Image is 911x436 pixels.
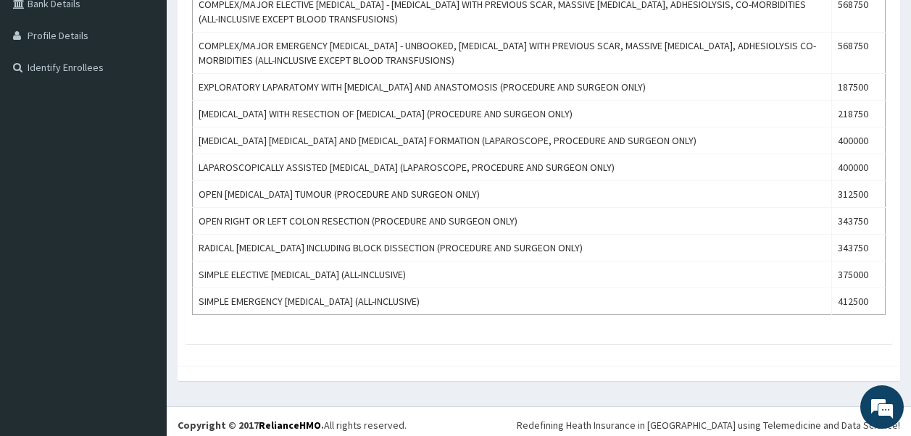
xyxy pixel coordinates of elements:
[193,181,832,208] td: OPEN [MEDICAL_DATA] TUMOUR (PROCEDURE AND SURGEON ONLY)
[259,419,321,432] a: RelianceHMO
[193,101,832,127] td: [MEDICAL_DATA] WITH RESECTION OF [MEDICAL_DATA] (PROCEDURE AND SURGEON ONLY)
[831,181,885,208] td: 312500
[193,127,832,154] td: [MEDICAL_DATA] [MEDICAL_DATA] AND [MEDICAL_DATA] FORMATION (LAPAROSCOPE, PROCEDURE AND SURGEON ONLY)
[193,154,832,181] td: LAPAROSCOPICALLY ASSISTED [MEDICAL_DATA] (LAPAROSCOPE, PROCEDURE AND SURGEON ONLY)
[193,288,832,315] td: SIMPLE EMERGENCY [MEDICAL_DATA] (ALL-INCLUSIVE)
[831,101,885,127] td: 218750
[193,74,832,101] td: EXPLORATORY LAPARATOMY WITH [MEDICAL_DATA] AND ANASTOMOSIS (PROCEDURE AND SURGEON ONLY)
[517,418,900,432] div: Redefining Heath Insurance in [GEOGRAPHIC_DATA] using Telemedicine and Data Science!
[831,261,885,288] td: 375000
[831,74,885,101] td: 187500
[831,208,885,235] td: 343750
[831,154,885,181] td: 400000
[238,7,273,42] div: Minimize live chat window
[831,33,885,74] td: 568750
[831,288,885,315] td: 412500
[193,208,832,235] td: OPEN RIGHT OR LEFT COLON RESECTION (PROCEDURE AND SURGEON ONLY)
[193,261,832,288] td: SIMPLE ELECTIVE [MEDICAL_DATA] (ALL-INCLUSIVE)
[831,127,885,154] td: 400000
[75,81,244,100] div: Chat with us now
[178,419,324,432] strong: Copyright © 2017 .
[193,235,832,261] td: RADICAL [MEDICAL_DATA] INCLUDING BLOCK DISSECTION (PROCEDURE AND SURGEON ONLY)
[7,286,276,337] textarea: Type your message and hit 'Enter'
[193,33,832,74] td: COMPLEX/MAJOR EMERGENCY [MEDICAL_DATA] - UNBOOKED, [MEDICAL_DATA] WITH PREVIOUS SCAR, MASSIVE [ME...
[27,72,59,109] img: d_794563401_company_1708531726252_794563401
[831,235,885,261] td: 343750
[84,127,200,274] span: We're online!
